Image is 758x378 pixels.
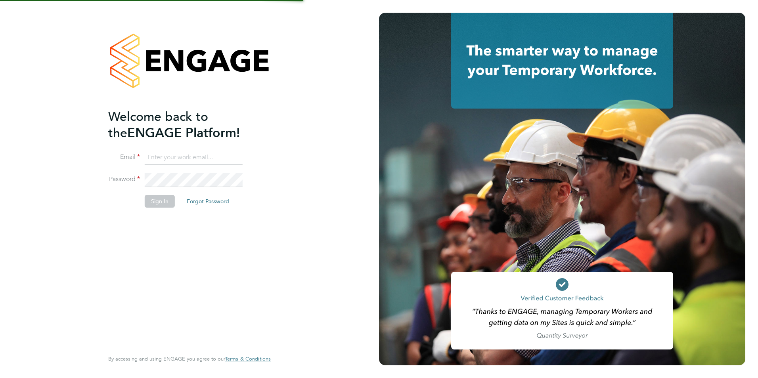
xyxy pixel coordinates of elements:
input: Enter your work email... [145,151,243,165]
span: By accessing and using ENGAGE you agree to our [108,355,271,362]
button: Forgot Password [180,195,235,208]
a: Terms & Conditions [225,356,271,362]
h2: ENGAGE Platform! [108,109,263,141]
label: Email [108,153,140,161]
label: Password [108,175,140,183]
button: Sign In [145,195,175,208]
span: Welcome back to the [108,109,208,141]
